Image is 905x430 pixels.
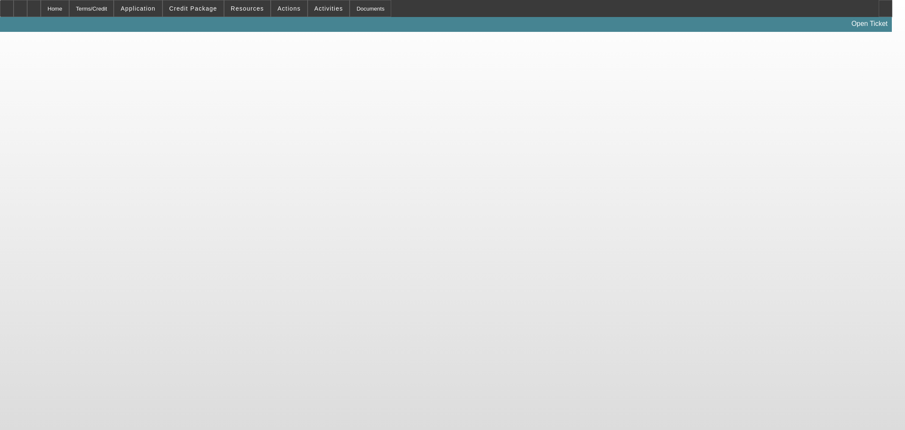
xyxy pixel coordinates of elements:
button: Activities [308,0,350,17]
button: Application [114,0,162,17]
button: Actions [271,0,307,17]
button: Credit Package [163,0,224,17]
button: Resources [224,0,270,17]
span: Actions [277,5,301,12]
a: Open Ticket [848,17,891,31]
span: Application [120,5,155,12]
span: Activities [314,5,343,12]
span: Resources [231,5,264,12]
span: Credit Package [169,5,217,12]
